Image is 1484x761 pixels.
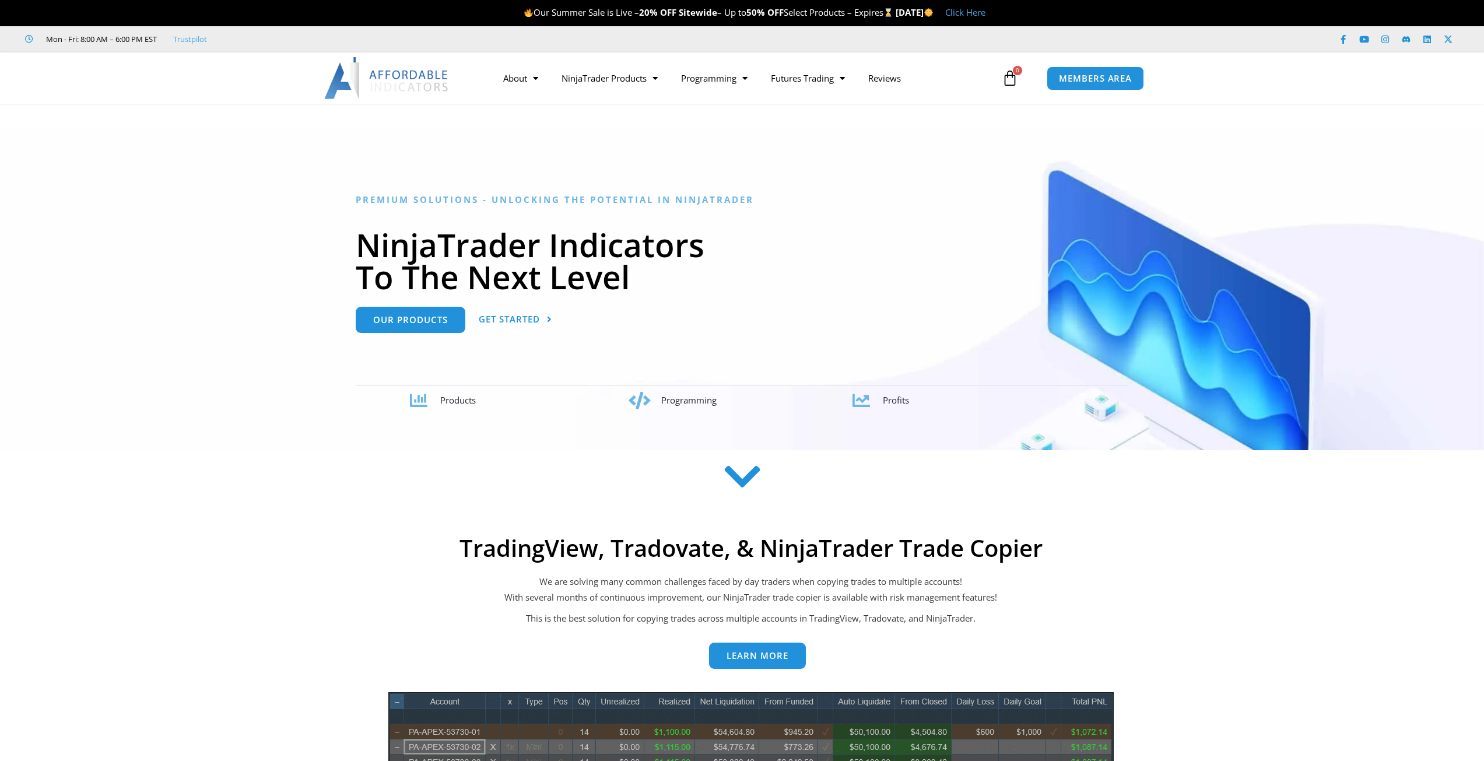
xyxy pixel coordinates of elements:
[356,307,465,333] a: Our Products
[440,394,476,406] span: Products
[746,6,784,18] strong: 50% OFF
[356,229,1128,293] h1: NinjaTrader Indicators To The Next Level
[550,65,669,92] a: NinjaTrader Products
[896,6,934,18] strong: [DATE]
[479,315,540,324] span: Get Started
[324,57,450,99] img: LogoAI | Affordable Indicators – NinjaTrader
[884,8,893,17] img: ⌛
[173,32,207,46] a: Trustpilot
[945,6,985,18] a: Click Here
[661,394,717,406] span: Programming
[43,32,157,46] span: Mon - Fri: 8:00 AM – 6:00 PM EST
[727,651,788,660] span: Learn more
[378,534,1124,562] h2: TradingView, Tradovate, & NinjaTrader Trade Copier
[1059,74,1132,83] span: MEMBERS AREA
[373,315,448,324] span: Our Products
[679,6,717,18] strong: Sitewide
[639,6,676,18] strong: 20% OFF
[709,643,806,669] a: Learn more
[984,61,1036,95] a: 0
[924,8,933,17] img: 🌞
[524,8,533,17] img: 🔥
[492,65,999,92] nav: Menu
[857,65,913,92] a: Reviews
[378,611,1124,627] p: This is the best solution for copying trades across multiple accounts in TradingView, Tradovate, ...
[356,194,1128,205] h6: Premium Solutions - Unlocking the Potential in NinjaTrader
[1013,66,1022,75] span: 0
[1047,66,1144,90] a: MEMBERS AREA
[883,394,909,406] span: Profits
[479,307,552,333] a: Get Started
[759,65,857,92] a: Futures Trading
[492,65,550,92] a: About
[669,65,759,92] a: Programming
[524,6,896,18] span: Our Summer Sale is Live – – Up to Select Products – Expires
[378,574,1124,606] p: We are solving many common challenges faced by day traders when copying trades to multiple accoun...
